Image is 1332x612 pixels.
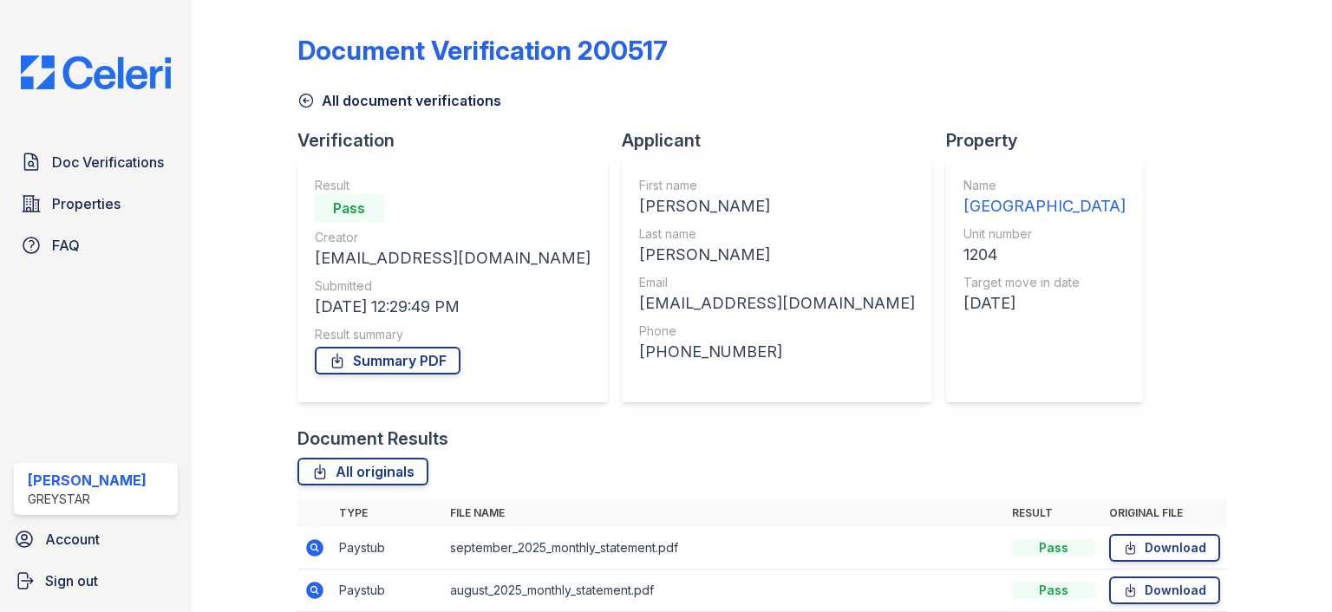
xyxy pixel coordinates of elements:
[315,277,591,295] div: Submitted
[315,229,591,246] div: Creator
[443,570,1005,612] td: august_2025_monthly_statement.pdf
[1109,576,1220,604] a: Download
[1012,539,1095,557] div: Pass
[297,35,668,66] div: Document Verification 200517
[7,55,185,89] img: CE_Logo_Blue-a8612792a0a2168367f1c8372b55b34899dd931a85d93a1a3d3e32e68fde9ad4.png
[639,177,915,194] div: First name
[639,243,915,267] div: [PERSON_NAME]
[297,426,448,451] div: Document Results
[963,274,1126,291] div: Target move in date
[639,322,915,340] div: Phone
[332,527,443,570] td: Paystub
[963,177,1126,218] a: Name [GEOGRAPHIC_DATA]
[332,499,443,527] th: Type
[963,177,1126,194] div: Name
[14,228,178,263] a: FAQ
[639,274,915,291] div: Email
[1012,582,1095,599] div: Pass
[297,90,501,111] a: All document verifications
[52,152,164,173] span: Doc Verifications
[1005,499,1102,527] th: Result
[1102,499,1227,527] th: Original file
[7,563,185,598] a: Sign out
[45,570,98,591] span: Sign out
[332,570,443,612] td: Paystub
[443,499,1005,527] th: File name
[963,243,1126,267] div: 1204
[315,295,591,319] div: [DATE] 12:29:49 PM
[622,128,946,153] div: Applicant
[28,491,147,508] div: Greystar
[963,225,1126,243] div: Unit number
[639,225,915,243] div: Last name
[45,529,100,550] span: Account
[52,235,80,256] span: FAQ
[28,470,147,491] div: [PERSON_NAME]
[639,194,915,218] div: [PERSON_NAME]
[946,128,1157,153] div: Property
[297,458,428,485] a: All originals
[443,527,1005,570] td: september_2025_monthly_statement.pdf
[315,326,591,343] div: Result summary
[315,177,591,194] div: Result
[52,193,121,214] span: Properties
[14,186,178,221] a: Properties
[297,128,622,153] div: Verification
[14,145,178,179] a: Doc Verifications
[315,347,460,374] a: Summary PDF
[1109,534,1220,562] a: Download
[639,340,915,364] div: [PHONE_NUMBER]
[315,246,591,270] div: [EMAIL_ADDRESS][DOMAIN_NAME]
[963,194,1126,218] div: [GEOGRAPHIC_DATA]
[7,522,185,557] a: Account
[639,291,915,316] div: [EMAIL_ADDRESS][DOMAIN_NAME]
[963,291,1126,316] div: [DATE]
[315,194,384,222] div: Pass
